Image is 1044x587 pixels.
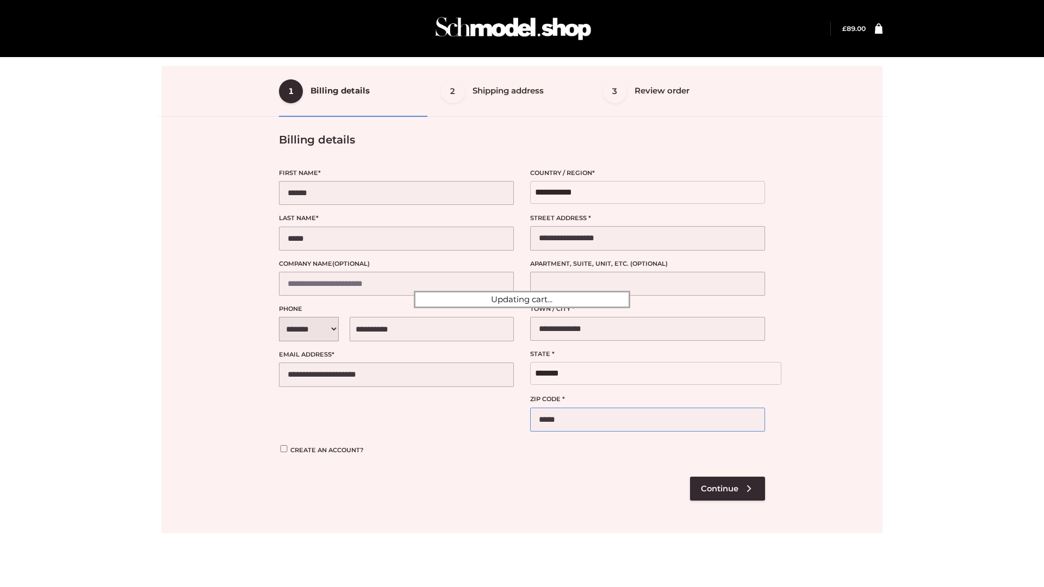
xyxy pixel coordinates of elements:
div: Updating cart... [414,291,630,308]
a: £89.00 [842,24,866,33]
bdi: 89.00 [842,24,866,33]
img: Schmodel Admin 964 [432,7,595,50]
span: £ [842,24,847,33]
